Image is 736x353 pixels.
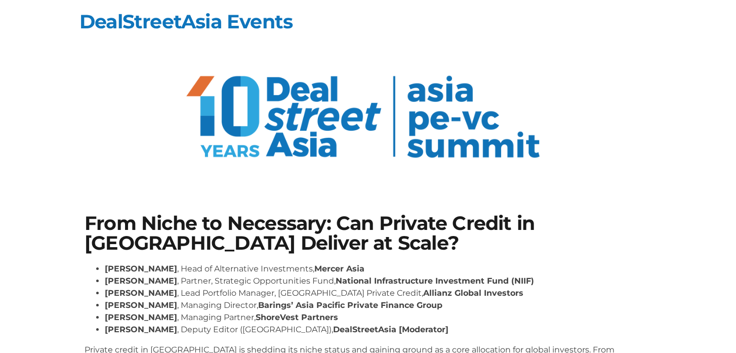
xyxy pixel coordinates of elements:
strong: [PERSON_NAME] [105,288,177,298]
li: , Deputy Editor ([GEOGRAPHIC_DATA]), [105,324,651,336]
li: , Managing Partner, [105,311,651,324]
strong: [PERSON_NAME] [105,276,177,286]
strong: National Infrastructure Investment Fund (NIIF) [336,276,534,286]
strong: [PERSON_NAME] [105,325,177,334]
strong: [PERSON_NAME] [105,312,177,322]
strong: Allianz Global Investors [423,288,523,298]
li: , Lead Portfolio Manager, [GEOGRAPHIC_DATA] Private Credit, [105,287,651,299]
strong: Mercer Asia [314,264,364,273]
li: , Managing Director, [105,299,651,311]
strong: [PERSON_NAME] [105,300,177,310]
a: DealStreetAsia Events [79,10,293,33]
li: , Partner, Strategic Opportunities Fund, [105,275,651,287]
strong: DealStreetAsia [Moderator] [333,325,448,334]
strong: ShoreVest Partners [256,312,338,322]
li: , Head of Alternative Investments, [105,263,651,275]
h1: From Niche to Necessary: Can Private Credit in [GEOGRAPHIC_DATA] Deliver at Scale? [85,214,651,253]
strong: Barings’ Asia Pacific Private Finance Group [258,300,442,310]
strong: [PERSON_NAME] [105,264,177,273]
